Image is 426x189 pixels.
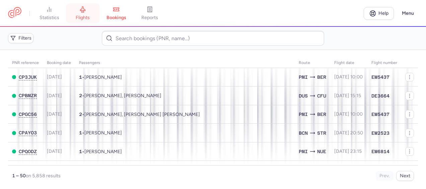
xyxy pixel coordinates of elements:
[317,148,326,155] span: NUE
[317,73,326,81] span: BER
[79,130,82,135] span: 1
[8,7,21,19] a: CitizenPlane red outlined logo
[84,130,122,136] span: Sienna WIDMAYER
[79,93,161,99] span: •
[8,33,33,43] button: Filters
[334,93,361,99] span: [DATE] 15:15
[79,93,82,98] span: 2
[317,111,326,118] span: BER
[299,92,308,100] span: DUS
[141,15,158,21] span: reports
[66,6,99,21] a: flights
[334,148,362,154] span: [DATE] 23:15
[47,130,62,136] span: [DATE]
[19,74,37,80] button: CP3JUK
[47,148,62,154] span: [DATE]
[364,7,394,20] a: Help
[76,15,90,21] span: flights
[19,93,37,99] button: CPBMZR
[106,15,126,21] span: bookings
[12,173,26,179] strong: 1 – 50
[299,73,308,81] span: PMI
[79,112,82,117] span: 2
[84,149,122,154] span: Ion UNGUREANU
[299,129,308,137] span: BCN
[299,111,308,118] span: PMI
[84,93,161,99] span: Yurii BAIDIN, Kateryna LAZAREVA
[47,93,62,99] span: [DATE]
[84,74,122,80] span: Olivia HELBIG
[367,58,401,68] th: Flight number
[330,58,367,68] th: flight date
[79,74,122,80] span: •
[295,58,330,68] th: Route
[317,129,326,137] span: STR
[378,11,388,16] span: Help
[371,74,389,80] span: EW5437
[18,36,31,41] span: Filters
[317,92,326,100] span: CFU
[40,15,59,21] span: statistics
[19,149,37,154] button: CPQODZ
[32,6,66,21] a: statistics
[47,111,62,117] span: [DATE]
[398,7,418,20] button: Menu
[79,112,200,117] span: •
[371,111,389,118] span: EW5437
[334,111,363,117] span: [DATE] 10:00
[133,6,166,21] a: reports
[79,130,122,136] span: •
[47,74,62,80] span: [DATE]
[75,58,295,68] th: Passengers
[84,112,200,117] span: Marco LADDACH, Ivo Ole RITTER
[19,93,37,98] span: CPBMZR
[334,130,363,136] span: [DATE] 20:50
[371,130,389,136] span: EW2523
[299,148,308,155] span: PMI
[19,130,37,135] span: CPAYO3
[19,112,37,117] button: CPGC56
[43,58,75,68] th: Booking date
[26,173,61,179] span: on 5,858 results
[79,149,82,154] span: 1
[396,171,414,181] button: Next
[19,130,37,136] button: CPAYO3
[79,74,82,80] span: 1
[371,148,389,155] span: EW6814
[376,171,394,181] button: Prev.
[99,6,133,21] a: bookings
[79,149,122,154] span: •
[102,31,324,46] input: Search bookings (PNR, name...)
[371,92,389,99] span: DE3664
[334,74,363,80] span: [DATE] 10:00
[8,58,43,68] th: PNR reference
